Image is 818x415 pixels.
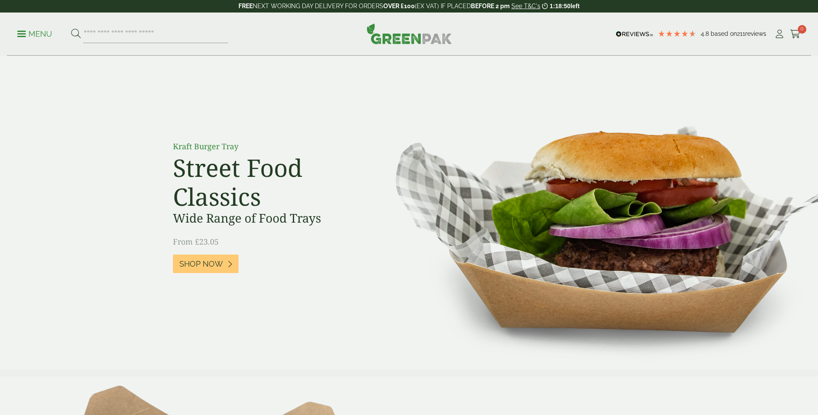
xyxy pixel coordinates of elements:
[368,56,818,370] img: Street Food Classics
[711,30,737,37] span: Based on
[745,30,766,37] span: reviews
[173,255,238,273] a: Shop Now
[570,3,580,9] span: left
[383,3,415,9] strong: OVER £100
[173,153,367,211] h2: Street Food Classics
[737,30,745,37] span: 211
[173,141,367,152] p: Kraft Burger Tray
[658,30,696,38] div: 4.79 Stars
[790,30,801,38] i: Cart
[173,236,219,247] span: From £23.05
[701,30,711,37] span: 4.8
[511,3,540,9] a: See T&C's
[616,31,653,37] img: REVIEWS.io
[471,3,510,9] strong: BEFORE 2 pm
[367,23,452,44] img: GreenPak Supplies
[798,25,806,34] span: 0
[238,3,253,9] strong: FREE
[17,29,52,39] p: Menu
[774,30,785,38] i: My Account
[790,28,801,41] a: 0
[17,29,52,38] a: Menu
[550,3,570,9] span: 1:18:50
[179,259,223,269] span: Shop Now
[173,211,367,226] h3: Wide Range of Food Trays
